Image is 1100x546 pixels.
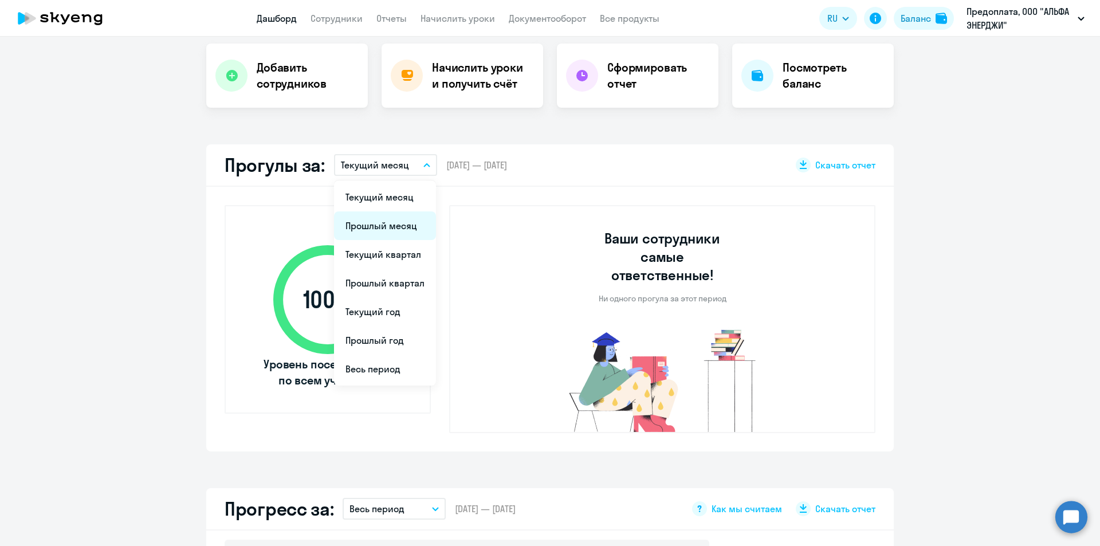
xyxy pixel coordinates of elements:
[446,159,507,171] span: [DATE] — [DATE]
[421,13,495,24] a: Начислить уроки
[901,11,931,25] div: Баланс
[783,60,885,92] h4: Посмотреть баланс
[815,159,875,171] span: Скачать отчет
[257,13,297,24] a: Дашборд
[225,497,333,520] h2: Прогресс за:
[599,293,726,304] p: Ни одного прогула за этот период
[343,498,446,520] button: Весь период
[961,5,1090,32] button: Предоплата, ООО "АЛЬФА ЭНЕРДЖИ"
[334,180,436,386] ul: RU
[262,356,394,388] span: Уровень посещаемости по всем ученикам
[712,502,782,515] span: Как мы считаем
[334,154,437,176] button: Текущий месяц
[827,11,838,25] span: RU
[548,327,777,432] img: no-truants
[262,286,394,313] span: 100 %
[815,502,875,515] span: Скачать отчет
[349,502,404,516] p: Весь период
[967,5,1073,32] p: Предоплата, ООО "АЛЬФА ЭНЕРДЖИ"
[432,60,532,92] h4: Начислить уроки и получить счёт
[894,7,954,30] button: Балансbalance
[607,60,709,92] h4: Сформировать отчет
[376,13,407,24] a: Отчеты
[311,13,363,24] a: Сотрудники
[936,13,947,24] img: balance
[455,502,516,515] span: [DATE] — [DATE]
[225,154,325,176] h2: Прогулы за:
[257,60,359,92] h4: Добавить сотрудников
[509,13,586,24] a: Документооборот
[341,158,409,172] p: Текущий месяц
[589,229,736,284] h3: Ваши сотрудники самые ответственные!
[819,7,857,30] button: RU
[600,13,659,24] a: Все продукты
